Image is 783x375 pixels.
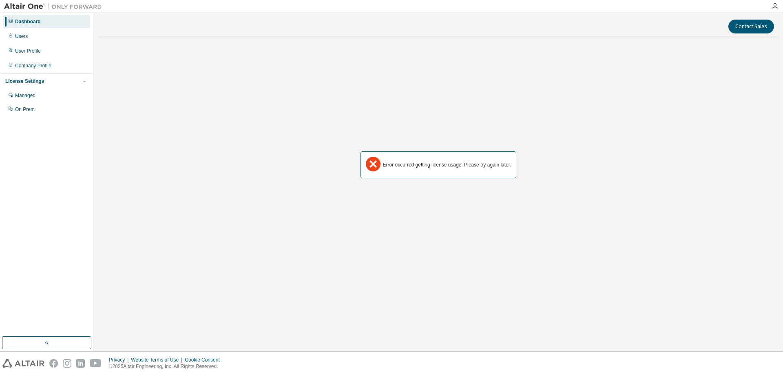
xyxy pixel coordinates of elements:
img: youtube.svg [90,359,102,368]
div: License Settings [5,78,44,84]
img: altair_logo.svg [2,359,44,368]
div: Error occurred getting license usage. Please try again later. [383,162,511,168]
img: instagram.svg [63,359,71,368]
div: Website Terms of Use [131,357,185,363]
div: Cookie Consent [185,357,224,363]
div: Managed [15,92,35,99]
img: Altair One [4,2,106,11]
div: Dashboard [15,18,41,25]
img: facebook.svg [49,359,58,368]
p: © 2025 Altair Engineering, Inc. All Rights Reserved. [109,363,225,370]
button: Contact Sales [728,20,774,33]
div: Company Profile [15,62,51,69]
div: Privacy [109,357,131,363]
div: On Prem [15,106,35,113]
div: Users [15,33,28,40]
div: User Profile [15,48,41,54]
img: linkedin.svg [76,359,85,368]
